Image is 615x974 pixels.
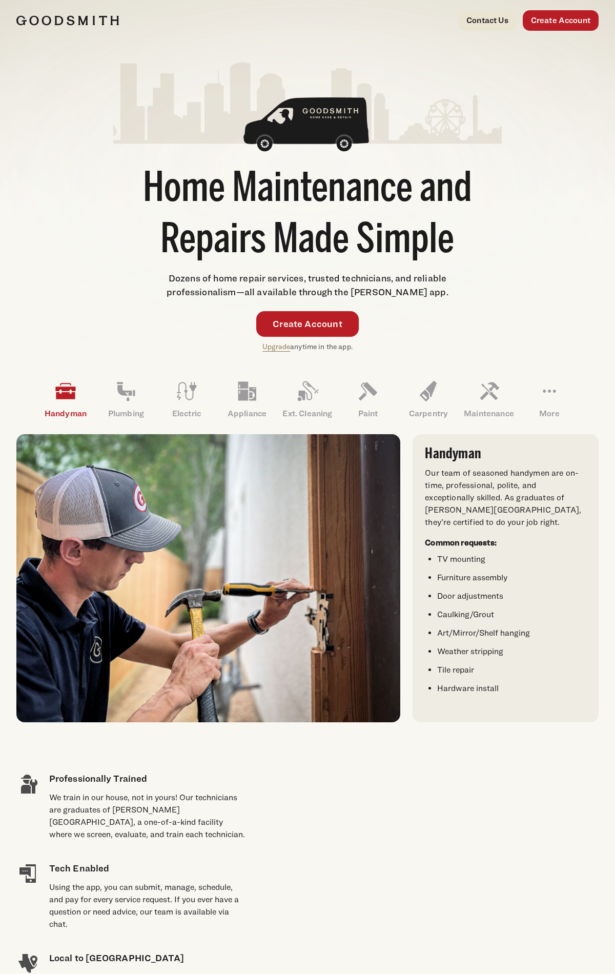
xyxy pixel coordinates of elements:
p: Our team of seasoned handymen are on-time, professional, polite, and exceptionally skilled. As gr... [425,467,586,529]
a: More [519,373,580,426]
div: Using the app, you can submit, manage, schedule, and pay for every service request. If you ever h... [49,881,247,930]
p: Paint [338,408,398,420]
li: Tile repair [437,664,586,676]
p: Handyman [35,408,96,420]
a: Paint [338,373,398,426]
a: Contact Us [458,10,517,31]
strong: Common requests: [425,538,497,547]
li: Hardware install [437,682,586,695]
h3: Handyman [425,447,586,461]
h4: Local to [GEOGRAPHIC_DATA] [49,951,247,965]
li: TV mounting [437,553,586,565]
a: Create Account [523,10,599,31]
h4: Tech Enabled [49,861,247,875]
li: Weather stripping [437,645,586,658]
p: Appliance [217,408,277,420]
li: Caulking/Grout [437,608,586,621]
img: Goodsmith [16,15,119,26]
a: Create Account [256,311,359,337]
p: Ext. Cleaning [277,408,338,420]
li: Furniture assembly [437,572,586,584]
a: Handyman [35,373,96,426]
a: Electric [156,373,217,426]
p: Plumbing [96,408,156,420]
a: Maintenance [459,373,519,426]
p: Electric [156,408,217,420]
h1: Home Maintenance and Repairs Made Simple [113,165,501,267]
a: Appliance [217,373,277,426]
p: anytime in the app. [262,341,353,353]
p: Maintenance [459,408,519,420]
a: Plumbing [96,373,156,426]
img: A handyman in a cap and polo shirt using a hammer to work on a door frame. [16,434,400,722]
div: We train in our house, not in yours! Our technicians are graduates of [PERSON_NAME][GEOGRAPHIC_DA... [49,792,247,841]
p: Carpentry [398,408,459,420]
a: Carpentry [398,373,459,426]
a: Upgrade [262,342,290,351]
span: Dozens of home repair services, trusted technicians, and reliable professionalism—all available t... [167,273,448,297]
li: Door adjustments [437,590,586,602]
h4: Professionally Trained [49,772,247,785]
li: Art/Mirror/Shelf hanging [437,627,586,639]
a: Ext. Cleaning [277,373,338,426]
p: More [519,408,580,420]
